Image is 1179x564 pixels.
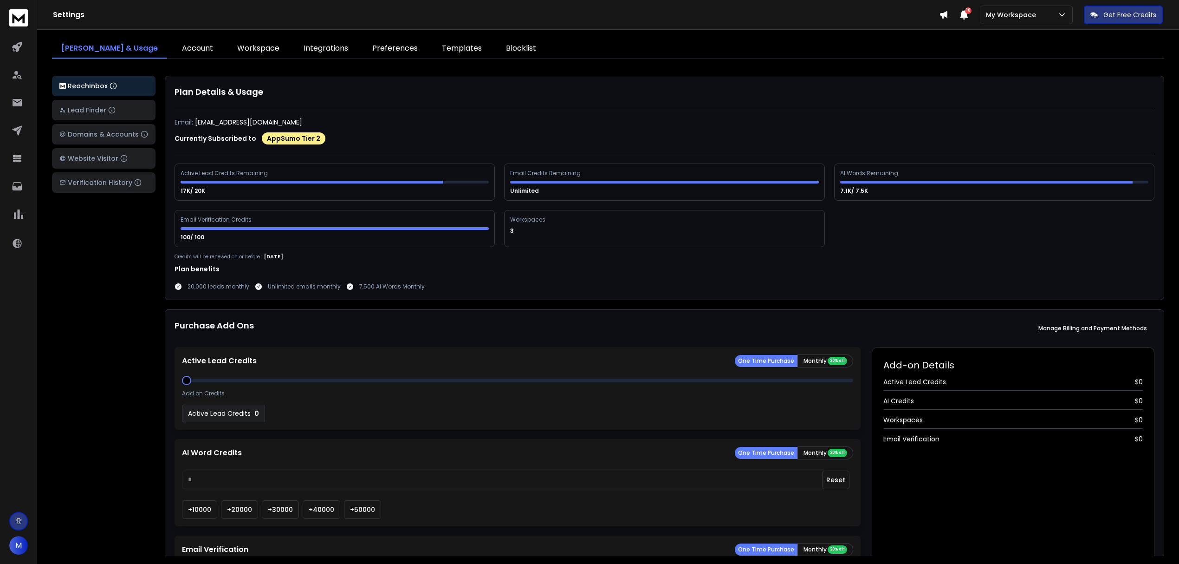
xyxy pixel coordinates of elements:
h1: Settings [53,9,939,20]
p: 7.1K/ 7.5K [840,187,869,195]
button: Reset [822,471,849,489]
p: Active Lead Credits [188,409,251,418]
p: Active Lead Credits [182,355,257,367]
p: 20,000 leads monthly [188,283,249,290]
div: 20% off [828,449,847,457]
span: AI Credits [883,396,914,406]
button: +20000 [221,500,258,519]
h1: Purchase Add Ons [175,319,254,338]
button: One Time Purchase [735,355,797,367]
p: [EMAIL_ADDRESS][DOMAIN_NAME] [195,118,302,127]
button: ReachInbox [52,76,155,96]
a: Blocklist [497,39,545,59]
button: Get Free Credits [1084,6,1163,24]
p: My Workspace [986,10,1040,20]
a: Account [173,39,222,59]
img: logo [9,9,28,26]
button: Verification History [52,172,155,193]
p: 100/ 100 [181,234,206,241]
h1: Plan benefits [175,264,1154,274]
div: Email Verification Credits [181,216,253,223]
p: Email: [175,118,193,127]
p: Get Free Credits [1103,10,1156,20]
p: Currently Subscribed to [175,134,256,143]
button: +50000 [344,500,381,519]
span: Workspaces [883,415,923,425]
div: 20% off [828,357,847,365]
span: 10 [965,7,972,14]
button: Lead Finder [52,100,155,120]
button: Monthly 20% off [797,354,853,367]
p: 7,500 AI Words Monthly [359,283,425,290]
button: One Time Purchase [735,447,797,459]
a: Workspace [228,39,289,59]
button: Monthly 20% off [797,446,853,459]
p: 0 [254,409,259,418]
div: 20% off [828,545,847,554]
p: Manage Billing and Payment Methods [1038,325,1147,332]
button: Domains & Accounts [52,124,155,144]
p: Credits will be renewed on or before : [175,253,262,260]
div: Email Credits Remaining [510,170,582,177]
button: Monthly 20% off [797,543,853,556]
button: +30000 [262,500,299,519]
h2: Add-on Details [883,359,1143,372]
a: Integrations [294,39,357,59]
p: 3 [510,227,515,235]
span: Email Verification [883,434,939,444]
span: $ 0 [1135,434,1143,444]
img: logo [59,83,66,89]
div: AI Words Remaining [840,170,900,177]
p: Email Verification [182,544,248,555]
button: +10000 [182,500,217,519]
div: Active Lead Credits Remaining [181,170,269,177]
p: [DATE] [264,253,283,261]
span: $ 0 [1135,377,1143,387]
a: Templates [433,39,491,59]
p: Add on Credits [182,390,225,397]
button: M [9,536,28,555]
p: Unlimited [510,187,540,195]
a: [PERSON_NAME] & Usage [52,39,167,59]
div: AppSumo Tier 2 [262,132,325,144]
button: +40000 [303,500,340,519]
p: Unlimited emails monthly [268,283,341,290]
p: 17K/ 20K [181,187,207,195]
button: Website Visitor [52,148,155,169]
button: Manage Billing and Payment Methods [1031,319,1154,338]
button: One Time Purchase [735,544,797,556]
a: Preferences [363,39,427,59]
div: Workspaces [510,216,547,223]
p: AI Word Credits [182,447,242,459]
span: $ 0 [1135,415,1143,425]
span: $ 0 [1135,396,1143,406]
h1: Plan Details & Usage [175,85,1154,98]
span: Active Lead Credits [883,377,946,387]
